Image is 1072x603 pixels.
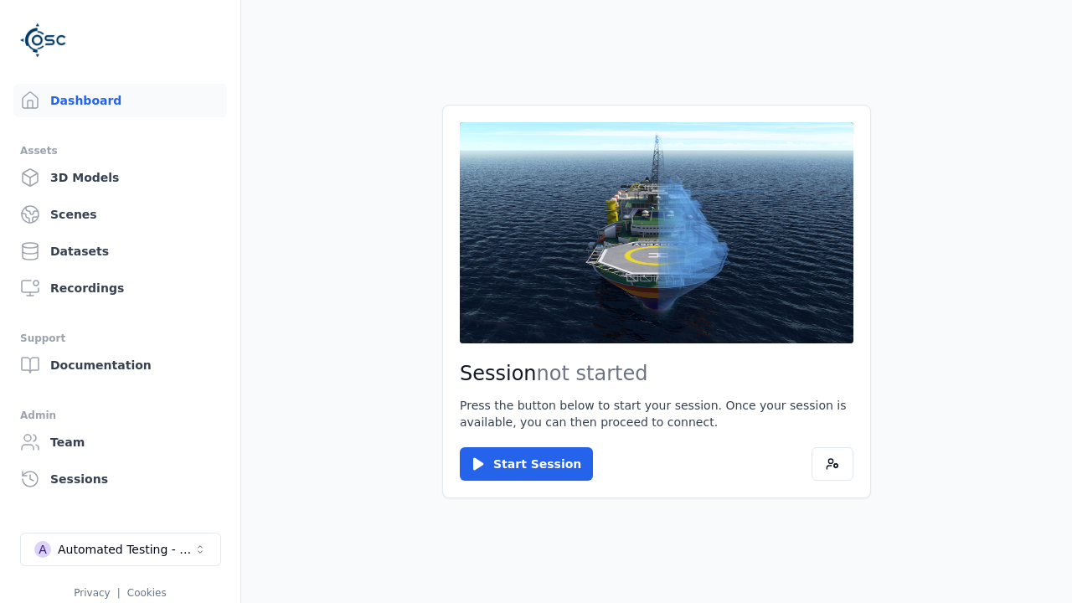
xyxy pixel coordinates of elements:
span: | [117,587,121,599]
a: 3D Models [13,161,227,194]
a: Team [13,425,227,459]
div: Assets [20,141,220,161]
div: Automated Testing - Playwright [58,541,193,558]
button: Start Session [460,447,593,481]
a: Cookies [127,587,167,599]
h2: Session [460,360,853,387]
a: Dashboard [13,84,227,117]
div: A [34,541,51,558]
a: Recordings [13,271,227,305]
a: Privacy [74,587,110,599]
a: Sessions [13,462,227,496]
div: Support [20,328,220,348]
div: Admin [20,405,220,425]
span: not started [537,362,648,385]
img: Logo [20,17,67,64]
button: Select a workspace [20,533,221,566]
p: Press the button below to start your session. Once your session is available, you can then procee... [460,397,853,430]
a: Datasets [13,234,227,268]
a: Documentation [13,348,227,382]
a: Scenes [13,198,227,231]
